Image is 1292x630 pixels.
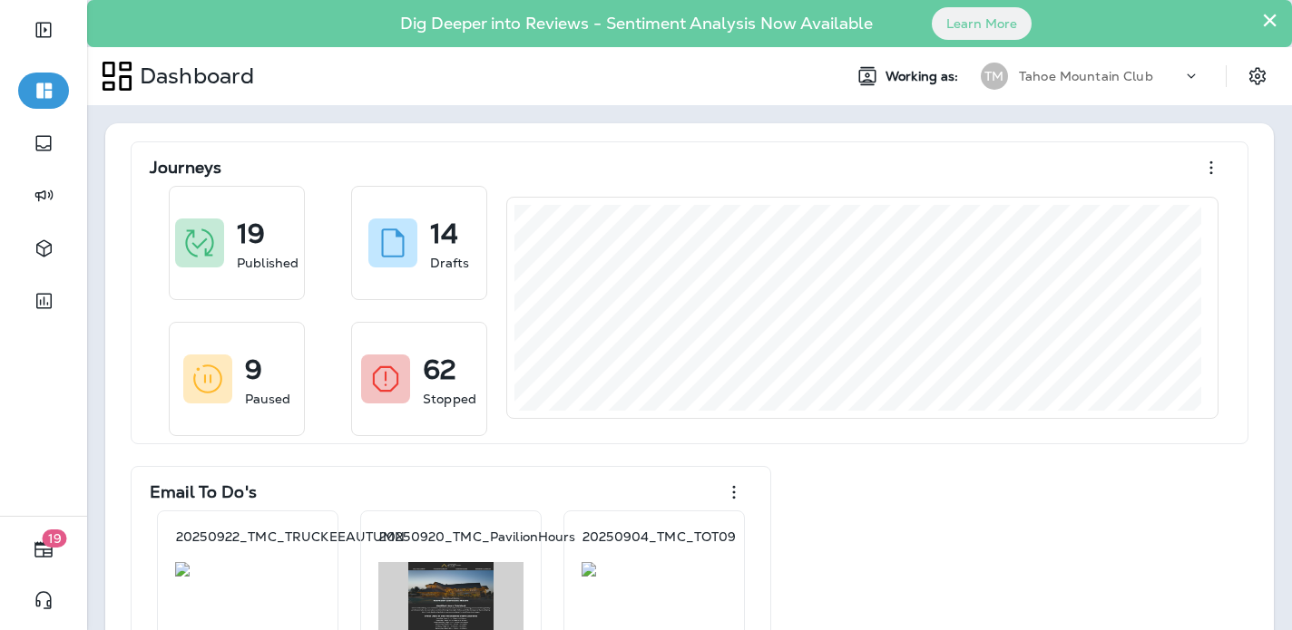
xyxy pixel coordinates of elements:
p: 20250904_TMC_TOT09 [582,529,737,544]
p: 20250922_TMC_TRUCKEEAUTUMN [176,529,406,544]
img: 72e1aeb0-0e90-4649-b3be-2d492c17ba9a.jpg [582,562,727,577]
p: Published [237,254,299,272]
p: 20250920_TMC_PavilionHours [379,529,576,544]
p: Email To Do's [150,483,257,501]
button: Close [1261,5,1278,34]
button: Settings [1241,60,1274,92]
p: Paused [245,390,291,408]
p: Drafts [430,254,470,272]
p: 62 [423,361,456,379]
p: Tahoe Mountain Club [1019,69,1153,83]
p: 19 [237,225,265,243]
button: 19 [18,531,69,567]
p: Dashboard [132,63,254,90]
p: 14 [430,225,458,243]
p: Stopped [423,390,476,408]
img: dd7e2ca8-e385-4592-93ac-cf177dcc28d5.jpg [175,562,320,577]
span: 19 [43,529,67,548]
div: TM [981,63,1008,90]
span: Working as: [886,69,963,84]
p: 9 [245,361,262,379]
button: Learn More [932,7,1032,40]
p: Journeys [150,159,221,177]
button: Expand Sidebar [18,12,69,48]
p: Dig Deeper into Reviews - Sentiment Analysis Now Available [347,21,925,26]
